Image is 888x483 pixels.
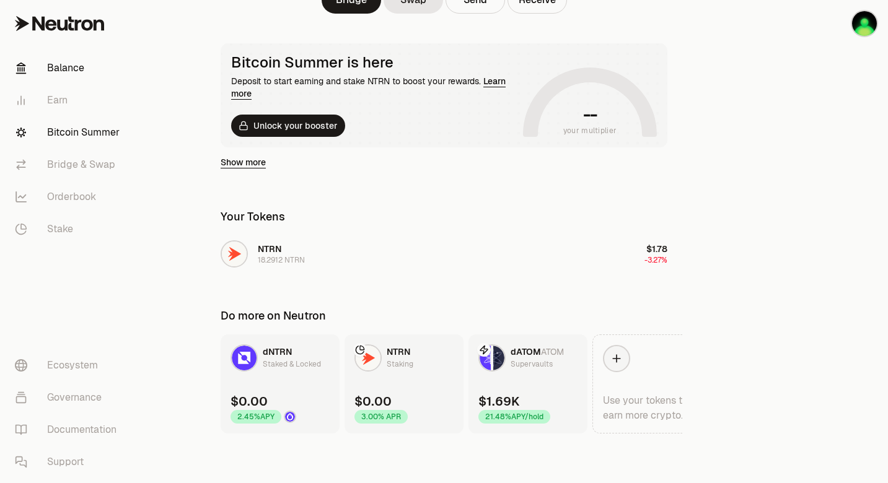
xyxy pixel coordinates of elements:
a: dATOM LogoATOM LogodATOMATOMSupervaults$1.69K21.48%APY/hold [468,334,587,433]
div: Your Tokens [221,208,285,225]
span: NTRN [258,243,281,255]
div: Deposit to start earning and stake NTRN to boost your rewards. [231,75,518,100]
img: Drop [285,412,295,422]
img: ledger [852,11,877,36]
div: Staking [387,358,413,370]
a: NTRN LogoNTRNStaking$0.003.00% APR [345,334,464,433]
div: Use your tokens to earn more crypto. [603,393,701,423]
a: dNTRN LogodNTRNStaked & Locked$0.002.45%APYDrop [221,334,340,433]
div: $1.69K [478,393,519,410]
div: 3.00% APR [354,410,408,424]
a: Bitcoin Summer [5,116,134,149]
a: Use your tokens to earn more crypto. [592,334,711,433]
span: -3.27% [644,255,667,265]
a: Bridge & Swap [5,149,134,181]
div: $0.00 [354,393,392,410]
div: Staked & Locked [263,358,321,370]
a: Earn [5,84,134,116]
span: NTRN [387,346,410,357]
h1: -- [583,105,597,124]
div: Bitcoin Summer is here [231,54,518,71]
div: $0.00 [231,393,268,410]
button: NTRN LogoNTRN18.2912 NTRN$1.78-3.27% [213,235,675,272]
div: Do more on Neutron [221,307,326,324]
span: your multiplier [563,124,617,137]
a: Support [5,446,134,478]
div: Supervaults [511,358,553,370]
a: Stake [5,213,134,245]
span: $1.78 [646,243,667,255]
div: 21.48% APY/hold [478,410,550,424]
img: NTRN Logo [356,346,380,370]
span: dATOM [511,346,541,357]
a: Documentation [5,414,134,446]
img: dATOM Logo [480,346,491,370]
span: dNTRN [263,346,292,357]
div: 2.45% APY [231,410,281,424]
a: Governance [5,381,134,414]
img: dNTRN Logo [232,346,257,370]
a: Ecosystem [5,349,134,381]
a: Show more [221,156,266,168]
img: ATOM Logo [493,346,504,370]
div: 18.2912 NTRN [258,255,305,265]
span: ATOM [541,346,564,357]
a: Balance [5,52,134,84]
a: Orderbook [5,181,134,213]
img: NTRN Logo [222,241,247,266]
button: Unlock your booster [231,115,345,137]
